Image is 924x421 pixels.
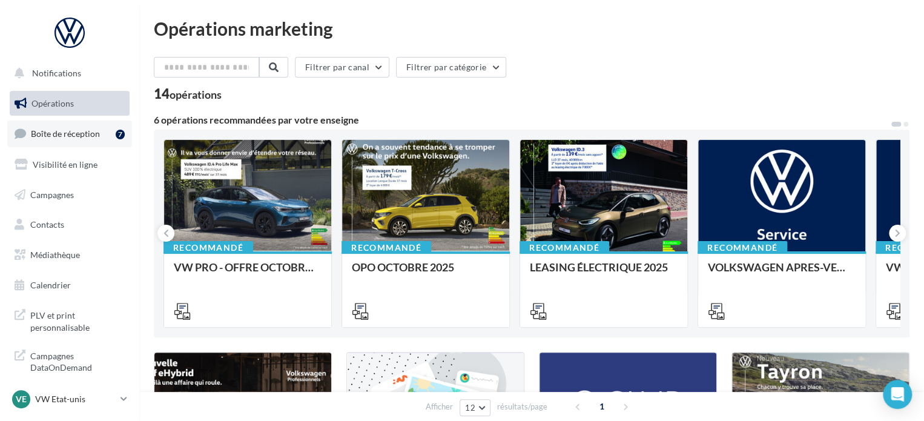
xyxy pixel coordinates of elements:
[396,57,506,78] button: Filtrer par catégorie
[30,219,64,230] span: Contacts
[7,182,132,208] a: Campagnes
[520,241,609,254] div: Recommandé
[460,399,490,416] button: 12
[465,403,475,413] span: 12
[530,261,678,285] div: LEASING ÉLECTRIQUE 2025
[174,261,322,285] div: VW PRO - OFFRE OCTOBRE 25
[295,57,389,78] button: Filtrer par canal
[31,128,100,139] span: Boîte de réception
[7,152,132,177] a: Visibilité en ligne
[7,343,132,379] a: Campagnes DataOnDemand
[16,393,27,405] span: VE
[708,261,856,285] div: VOLKSWAGEN APRES-VENTE
[592,397,612,416] span: 1
[30,250,80,260] span: Médiathèque
[32,68,81,78] span: Notifications
[35,393,116,405] p: VW Etat-unis
[7,242,132,268] a: Médiathèque
[31,98,74,108] span: Opérations
[154,19,909,38] div: Opérations marketing
[163,241,253,254] div: Recommandé
[7,91,132,116] a: Opérations
[30,348,125,374] span: Campagnes DataOnDemand
[33,159,97,170] span: Visibilité en ligne
[7,61,127,86] button: Notifications
[342,241,431,254] div: Recommandé
[7,302,132,338] a: PLV et print personnalisable
[497,401,547,413] span: résultats/page
[170,89,222,100] div: opérations
[426,401,453,413] span: Afficher
[10,388,130,411] a: VE VW Etat-unis
[30,189,74,199] span: Campagnes
[7,121,132,147] a: Boîte de réception7
[883,380,912,409] div: Open Intercom Messenger
[154,115,890,125] div: 6 opérations recommandées par votre enseigne
[30,307,125,333] span: PLV et print personnalisable
[698,241,787,254] div: Recommandé
[116,130,125,139] div: 7
[30,280,71,290] span: Calendrier
[7,212,132,237] a: Contacts
[154,87,222,101] div: 14
[7,273,132,298] a: Calendrier
[352,261,500,285] div: OPO OCTOBRE 2025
